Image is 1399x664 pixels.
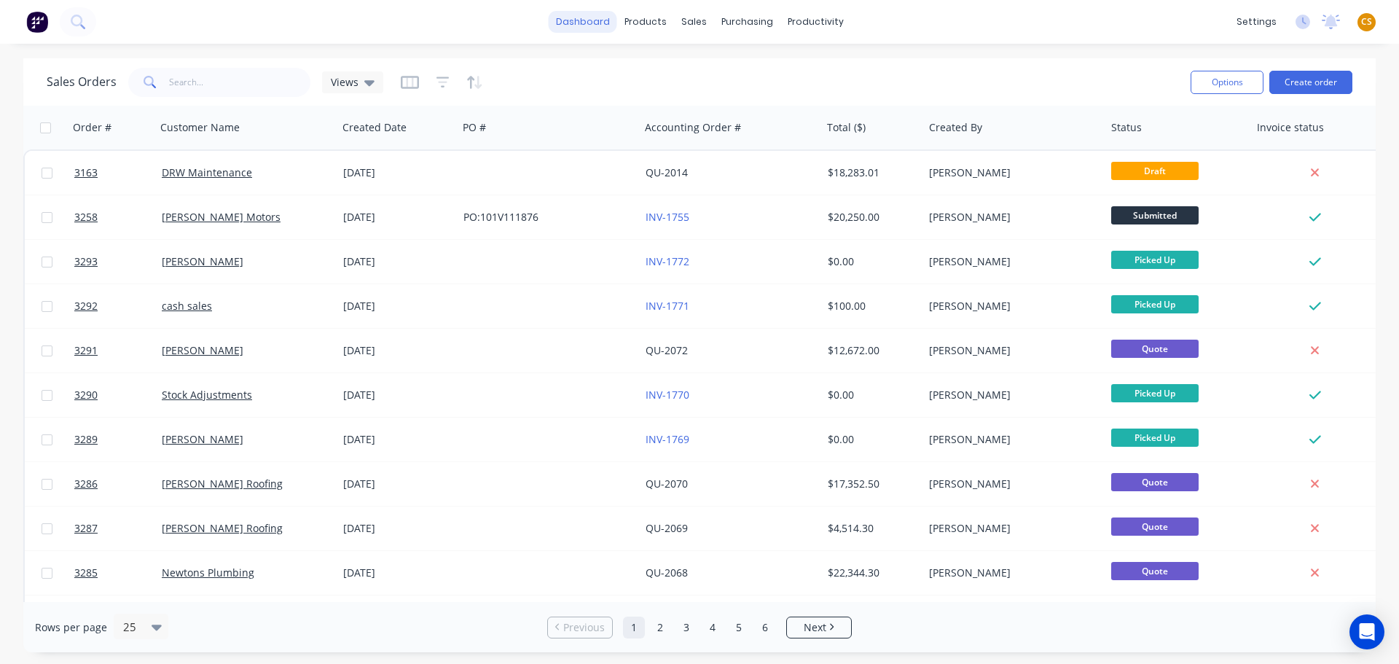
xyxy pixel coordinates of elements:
span: Quote [1111,473,1199,491]
span: 3291 [74,343,98,358]
div: $0.00 [828,254,914,269]
a: Stock Adjustments [162,388,252,402]
span: 3286 [74,477,98,491]
div: Accounting Order # [645,120,741,135]
div: [PERSON_NAME] [929,432,1091,447]
div: [PERSON_NAME] [929,165,1091,180]
div: Status [1111,120,1142,135]
a: Next page [787,620,851,635]
div: [PERSON_NAME] [929,566,1091,580]
span: Quote [1111,562,1199,580]
span: Previous [563,620,605,635]
div: [DATE] [343,299,452,313]
a: 3287 [74,507,162,550]
a: DRW Maintenance [162,165,252,179]
div: Total ($) [827,120,866,135]
span: Views [331,74,358,90]
div: Created Date [342,120,407,135]
a: Newtons Plumbing [162,566,254,579]
a: Page 3 [675,617,697,638]
a: [PERSON_NAME] [162,254,243,268]
span: CS [1361,15,1372,28]
a: INV-1772 [646,254,689,268]
a: Page 2 [649,617,671,638]
span: 3290 [74,388,98,402]
a: INV-1769 [646,432,689,446]
div: $22,344.30 [828,566,914,580]
span: Picked Up [1111,429,1199,447]
a: 3163 [74,151,162,195]
div: [DATE] [343,566,452,580]
div: [DATE] [343,254,452,269]
span: Picked Up [1111,295,1199,313]
a: QU-2069 [646,521,688,535]
span: Submitted [1111,206,1199,224]
a: 3289 [74,418,162,461]
span: 3285 [74,566,98,580]
span: 3258 [74,210,98,224]
a: QU-2014 [646,165,688,179]
div: [PERSON_NAME] [929,299,1091,313]
div: [PERSON_NAME] [929,210,1091,224]
div: PO # [463,120,486,135]
div: productivity [780,11,851,33]
div: Open Intercom Messenger [1349,614,1384,649]
div: $20,250.00 [828,210,914,224]
a: dashboard [549,11,617,33]
span: Picked Up [1111,251,1199,269]
div: settings [1229,11,1284,33]
a: 3292 [74,284,162,328]
span: 3287 [74,521,98,536]
span: Picked Up [1111,384,1199,402]
div: [PERSON_NAME] [929,343,1091,358]
div: [PERSON_NAME] [929,388,1091,402]
a: 3286 [74,462,162,506]
div: [DATE] [343,432,452,447]
a: Page 1 is your current page [623,617,645,638]
a: 3290 [74,373,162,417]
button: Create order [1269,71,1352,94]
div: [PERSON_NAME] [929,521,1091,536]
div: Invoice status [1257,120,1324,135]
a: 3285 [74,551,162,595]
a: QU-2072 [646,343,688,357]
span: 3289 [74,432,98,447]
span: 3163 [74,165,98,180]
div: purchasing [714,11,780,33]
div: $12,672.00 [828,343,914,358]
div: [DATE] [343,210,452,224]
a: 3273 [74,595,162,639]
div: $100.00 [828,299,914,313]
a: QU-2068 [646,566,688,579]
div: [DATE] [343,477,452,491]
div: Order # [73,120,111,135]
span: 3293 [74,254,98,269]
span: Draft [1111,162,1199,180]
a: Page 4 [702,617,724,638]
div: PO:101V111876 [463,210,625,224]
a: Previous page [548,620,612,635]
a: Page 6 [754,617,776,638]
a: 3293 [74,240,162,284]
div: $0.00 [828,388,914,402]
div: [DATE] [343,388,452,402]
div: Customer Name [160,120,240,135]
div: $18,283.01 [828,165,914,180]
a: [PERSON_NAME] Roofing [162,521,283,535]
span: 3292 [74,299,98,313]
div: [DATE] [343,165,452,180]
ul: Pagination [541,617,858,638]
a: [PERSON_NAME] Motors [162,210,281,224]
a: Page 5 [728,617,750,638]
span: Quote [1111,340,1199,358]
div: $0.00 [828,432,914,447]
div: $17,352.50 [828,477,914,491]
a: [PERSON_NAME] [162,432,243,446]
div: products [617,11,674,33]
a: INV-1771 [646,299,689,313]
a: [PERSON_NAME] Roofing [162,477,283,491]
button: Options [1191,71,1263,94]
span: Rows per page [35,620,107,635]
a: 3291 [74,329,162,372]
span: Quote [1111,517,1199,536]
